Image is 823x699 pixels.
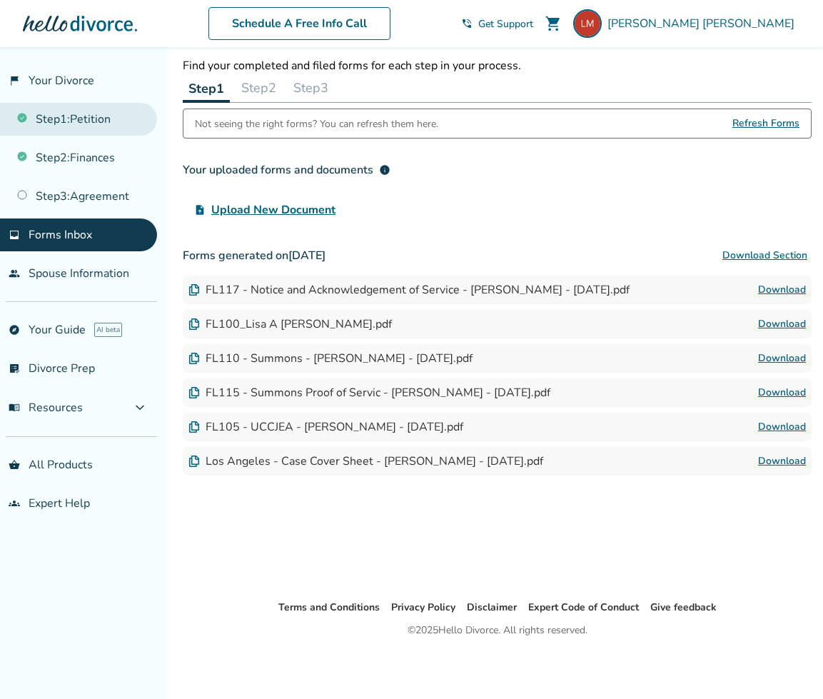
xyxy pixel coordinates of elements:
[188,385,550,401] div: FL115 - Summons Proof of Servic - [PERSON_NAME] - [DATE].pdf
[408,622,587,639] div: © 2025 Hello Divorce. All rights reserved.
[278,600,380,614] a: Terms and Conditions
[288,74,334,102] button: Step3
[188,419,463,435] div: FL105 - UCCJEA - [PERSON_NAME] - [DATE].pdf
[183,58,812,74] p: Find your completed and filed forms for each step in your process.
[29,227,92,243] span: Forms Inbox
[467,599,517,616] li: Disclaimer
[9,459,20,471] span: shopping_basket
[391,600,455,614] a: Privacy Policy
[188,318,200,330] img: Document
[758,453,806,470] a: Download
[461,17,533,31] a: phone_in_talkGet Support
[758,384,806,401] a: Download
[758,316,806,333] a: Download
[758,418,806,436] a: Download
[9,268,20,279] span: people
[188,284,200,296] img: Document
[188,387,200,398] img: Document
[545,15,562,32] span: shopping_cart
[183,74,230,103] button: Step1
[9,402,20,413] span: menu_book
[528,600,639,614] a: Expert Code of Conduct
[9,363,20,374] span: list_alt_check
[188,421,200,433] img: Document
[188,282,630,298] div: FL117 - Notice and Acknowledgement of Service - [PERSON_NAME] - [DATE].pdf
[194,204,206,216] span: upload_file
[131,399,148,416] span: expand_more
[607,16,800,31] span: [PERSON_NAME] [PERSON_NAME]
[650,599,717,616] li: Give feedback
[732,109,799,138] span: Refresh Forms
[379,164,390,176] span: info
[236,74,282,102] button: Step2
[188,453,543,469] div: Los Angeles - Case Cover Sheet - [PERSON_NAME] - [DATE].pdf
[478,17,533,31] span: Get Support
[461,18,473,29] span: phone_in_talk
[758,281,806,298] a: Download
[188,351,473,366] div: FL110 - Summons - [PERSON_NAME] - [DATE].pdf
[208,7,390,40] a: Schedule A Free Info Call
[758,350,806,367] a: Download
[718,241,812,270] button: Download Section
[9,75,20,86] span: flag_2
[9,498,20,509] span: groups
[211,201,335,218] span: Upload New Document
[188,456,200,467] img: Document
[183,161,390,178] div: Your uploaded forms and documents
[752,630,823,699] iframe: Chat Widget
[9,324,20,336] span: explore
[188,353,200,364] img: Document
[94,323,122,337] span: AI beta
[188,316,392,332] div: FL100_Lisa A [PERSON_NAME].pdf
[9,229,20,241] span: inbox
[183,241,812,270] h3: Forms generated on [DATE]
[573,9,602,38] img: lisamozden@gmail.com
[195,109,438,138] div: Not seeing the right forms? You can refresh them here.
[9,400,83,416] span: Resources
